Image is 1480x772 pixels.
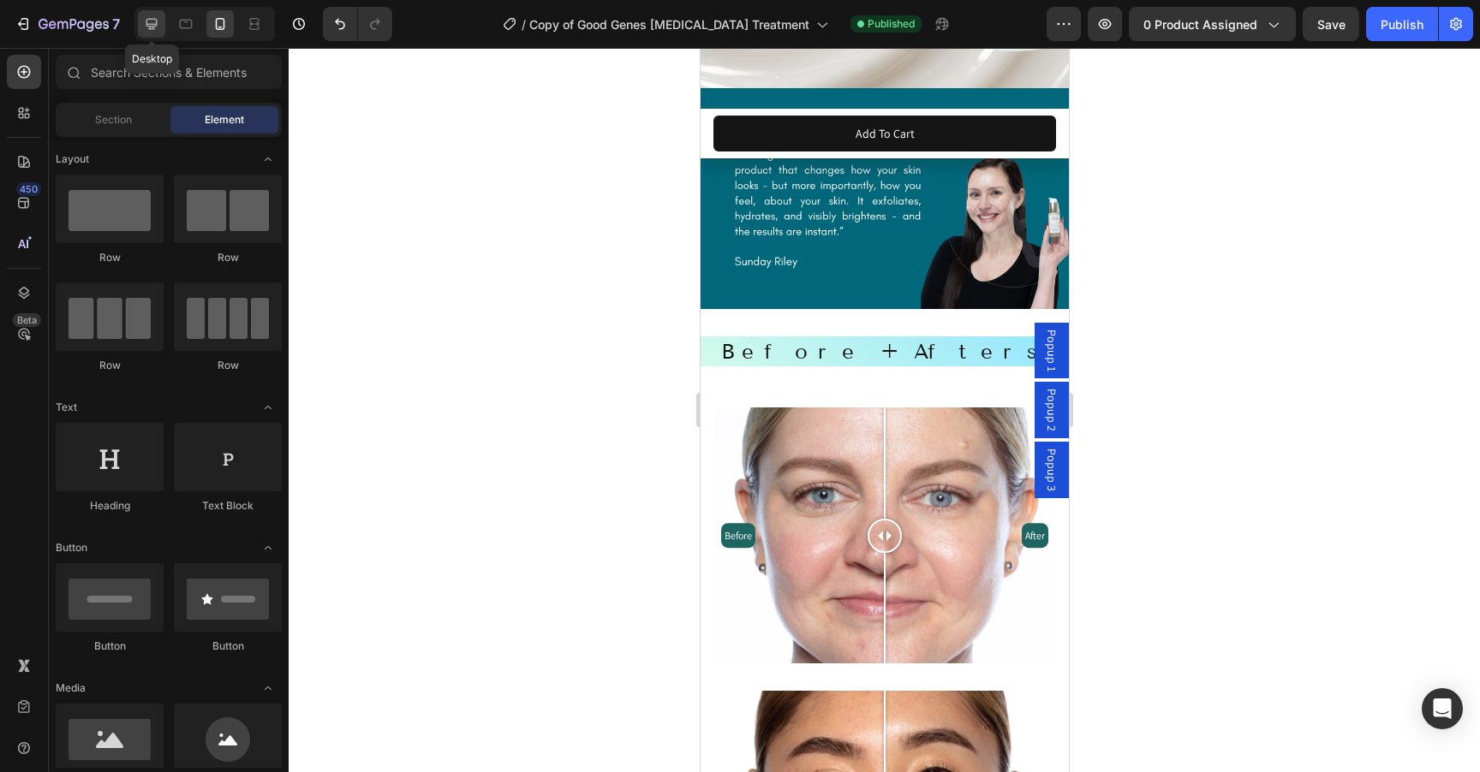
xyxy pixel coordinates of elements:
div: Button [56,638,164,654]
span: Published [868,16,915,32]
button: Save [1303,7,1359,41]
span: Toggle open [254,534,282,561]
button: Publish [1366,7,1438,41]
span: Toggle open [254,674,282,702]
div: Row [174,250,282,265]
span: Text [56,400,77,415]
iframe: Design area [701,48,1069,772]
div: Open Intercom Messenger [1422,688,1463,729]
span: Section [95,112,132,128]
span: 0 product assigned [1143,15,1257,33]
span: Copy of Good Genes [MEDICAL_DATA] Treatment [529,15,809,33]
span: Save [1317,17,1346,32]
span: Layout [56,151,89,167]
div: 450 [16,182,41,196]
span: Toggle open [254,145,282,173]
span: / [522,15,526,33]
span: Media [56,680,86,696]
span: Button [56,540,87,555]
div: Text Block [174,498,282,514]
button: 0 product assigned [1129,7,1296,41]
div: Button [174,638,282,654]
div: Undo/Redo [323,7,392,41]
div: Publish [1381,15,1423,33]
div: Beta [13,313,41,327]
button: 7 [7,7,128,41]
div: Row [174,358,282,373]
div: Row [56,250,164,265]
p: 7 [112,14,120,34]
div: Row [56,358,164,373]
span: Toggle open [254,394,282,421]
span: Element [205,112,244,128]
div: Heading [56,498,164,514]
input: Search Sections & Elements [56,55,282,89]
